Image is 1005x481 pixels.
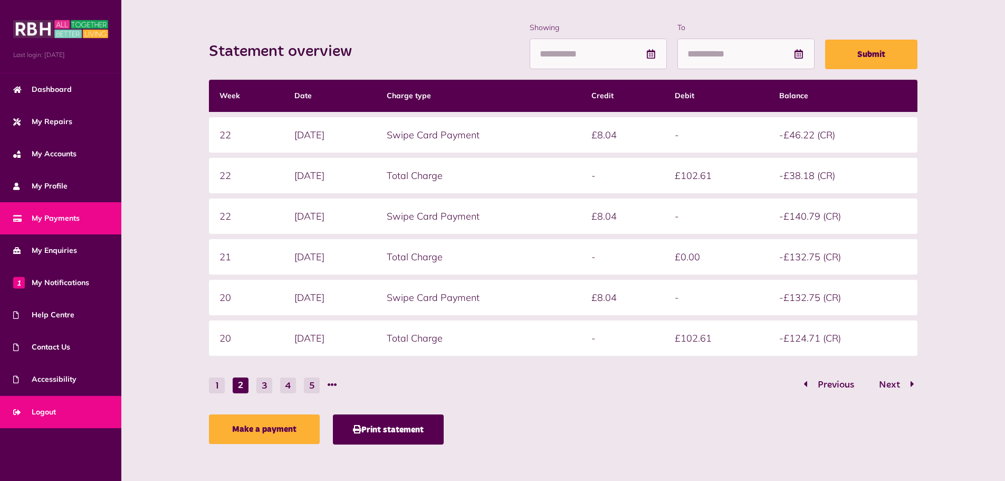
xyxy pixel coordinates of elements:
[581,280,664,315] td: £8.04
[209,320,284,356] td: 20
[13,342,70,353] span: Contact Us
[581,199,664,234] td: £8.04
[376,239,581,275] td: Total Charge
[769,158,917,193] td: -£38.18 (CR)
[376,117,581,153] td: Swipe Card Payment
[769,239,917,275] td: -£132.75 (CR)
[13,50,108,60] span: Last login: [DATE]
[13,213,80,224] span: My Payments
[284,158,376,193] td: [DATE]
[581,239,664,275] td: -
[209,158,284,193] td: 22
[280,378,296,393] button: Go to page 4
[664,280,769,315] td: -
[376,80,581,112] th: Charge type
[284,199,376,234] td: [DATE]
[333,414,444,445] button: Print statement
[581,158,664,193] td: -
[13,116,72,127] span: My Repairs
[664,158,769,193] td: £102.61
[256,378,272,393] button: Go to page 3
[13,277,89,288] span: My Notifications
[13,148,76,159] span: My Accounts
[769,320,917,356] td: -£124.71 (CR)
[664,320,769,356] td: £102.61
[284,320,376,356] td: [DATE]
[284,117,376,153] td: [DATE]
[376,158,581,193] td: Total Charge
[304,378,320,393] button: Go to page 5
[530,22,667,33] label: Showing
[769,199,917,234] td: -£140.79 (CR)
[284,239,376,275] td: [DATE]
[871,380,908,390] span: Next
[868,378,917,393] button: Go to page 3
[825,40,917,69] button: Submit
[209,280,284,315] td: 20
[769,117,917,153] td: -£46.22 (CR)
[209,199,284,234] td: 22
[581,80,664,112] th: Credit
[800,378,865,393] button: Go to page 1
[209,414,320,444] a: Make a payment
[664,117,769,153] td: -
[209,42,362,61] h2: Statement overview
[376,320,581,356] td: Total Charge
[13,245,77,256] span: My Enquiries
[13,309,74,320] span: Help Centre
[664,239,769,275] td: £0.00
[376,280,581,315] td: Swipe Card Payment
[581,117,664,153] td: £8.04
[664,199,769,234] td: -
[810,380,862,390] span: Previous
[13,407,56,418] span: Logout
[769,280,917,315] td: -£132.75 (CR)
[209,378,225,393] button: Go to page 1
[13,181,68,192] span: My Profile
[13,84,72,95] span: Dashboard
[769,80,917,112] th: Balance
[664,80,769,112] th: Debit
[284,280,376,315] td: [DATE]
[284,80,376,112] th: Date
[13,277,25,288] span: 1
[13,374,76,385] span: Accessibility
[209,80,284,112] th: Week
[209,239,284,275] td: 21
[209,117,284,153] td: 22
[376,199,581,234] td: Swipe Card Payment
[581,320,664,356] td: -
[677,22,815,33] label: To
[13,18,108,40] img: MyRBH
